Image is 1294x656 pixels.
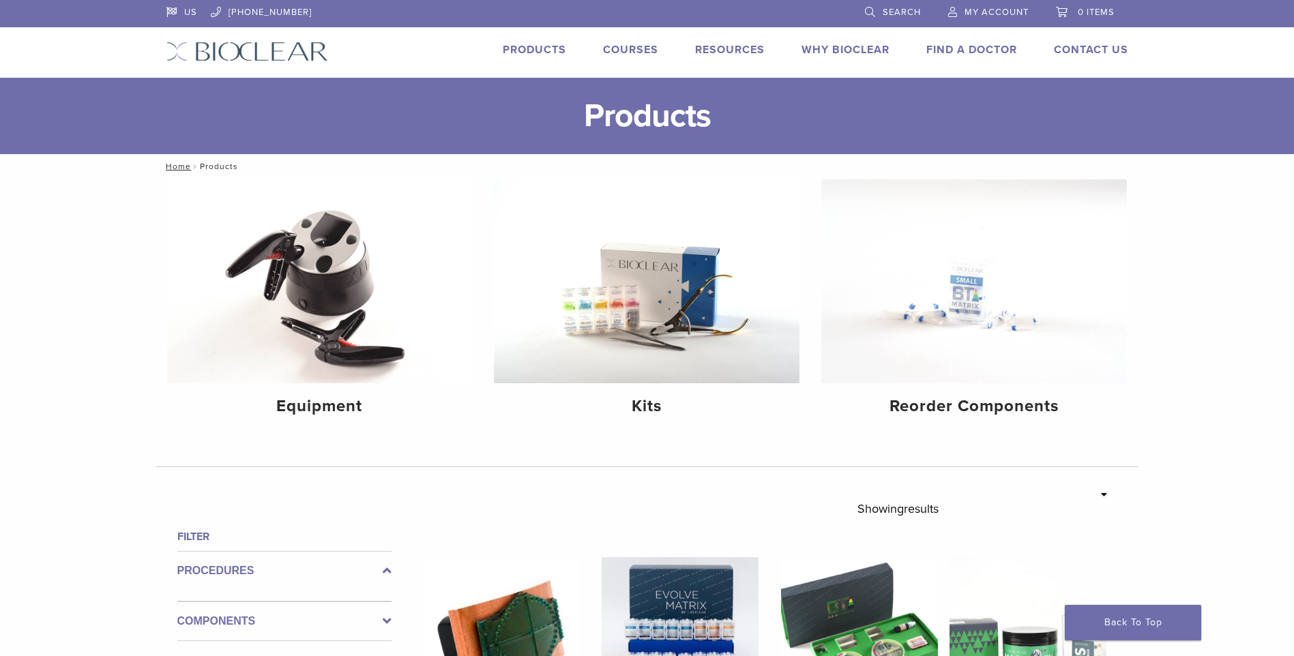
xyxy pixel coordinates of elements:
[505,394,789,419] h4: Kits
[821,179,1127,428] a: Reorder Components
[167,179,473,428] a: Equipment
[166,42,328,61] img: Bioclear
[1078,7,1115,18] span: 0 items
[965,7,1029,18] span: My Account
[167,179,473,383] img: Equipment
[883,7,921,18] span: Search
[503,43,566,57] a: Products
[695,43,765,57] a: Resources
[177,613,392,629] label: Components
[821,179,1127,383] img: Reorder Components
[802,43,889,57] a: Why Bioclear
[603,43,658,57] a: Courses
[1065,605,1201,640] a: Back To Top
[177,528,392,545] h4: Filter
[832,394,1116,419] h4: Reorder Components
[926,43,1017,57] a: Find A Doctor
[494,179,799,428] a: Kits
[162,162,191,171] a: Home
[156,154,1138,179] nav: Products
[191,163,200,170] span: /
[177,563,392,579] label: Procedures
[857,494,939,523] p: Showing results
[178,394,462,419] h4: Equipment
[494,179,799,383] img: Kits
[1054,43,1128,57] a: Contact Us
